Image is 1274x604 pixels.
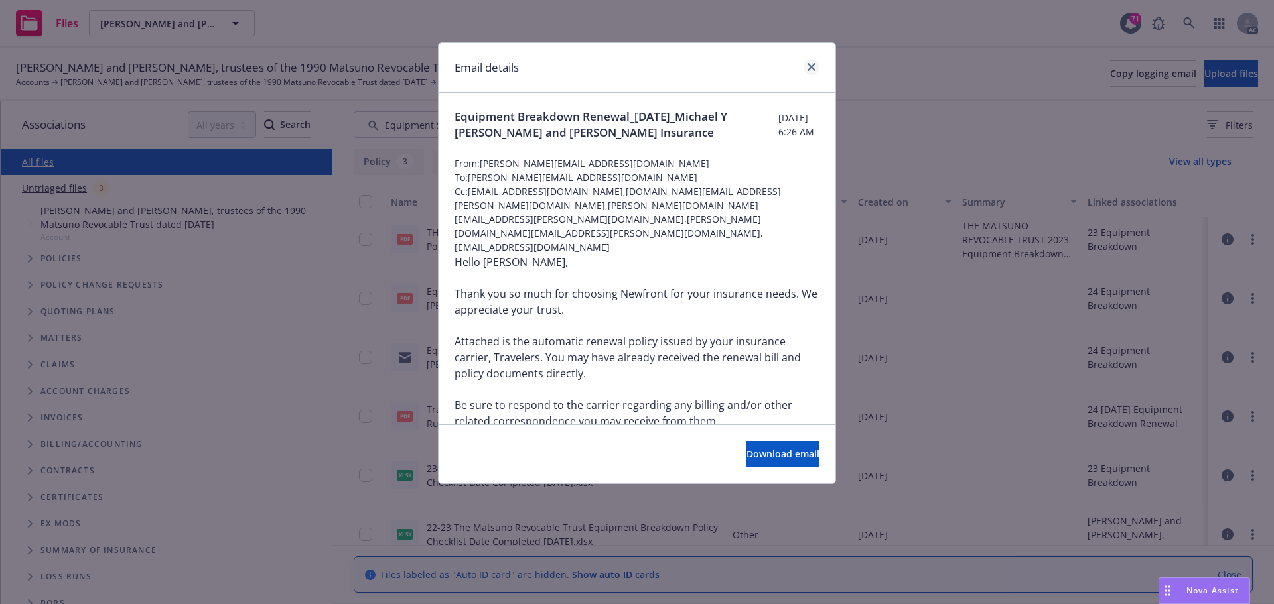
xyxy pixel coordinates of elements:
[804,59,819,75] a: close
[1159,578,1176,603] div: Drag to move
[778,111,819,139] span: [DATE] 6:26 AM
[455,184,819,254] span: Cc: [EMAIL_ADDRESS][DOMAIN_NAME],[DOMAIN_NAME][EMAIL_ADDRESS][PERSON_NAME][DOMAIN_NAME],[PERSON_N...
[455,109,778,141] span: Equipment Breakdown Renewal_[DATE]_Michael Y [PERSON_NAME] and [PERSON_NAME] Insurance
[1186,585,1239,596] span: Nova Assist
[455,156,819,170] span: From: [PERSON_NAME][EMAIL_ADDRESS][DOMAIN_NAME]
[746,441,819,467] button: Download email
[746,448,819,460] span: Download email
[455,170,819,184] span: To: [PERSON_NAME][EMAIL_ADDRESS][DOMAIN_NAME]
[455,59,519,76] h1: Email details
[1159,577,1250,604] button: Nova Assist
